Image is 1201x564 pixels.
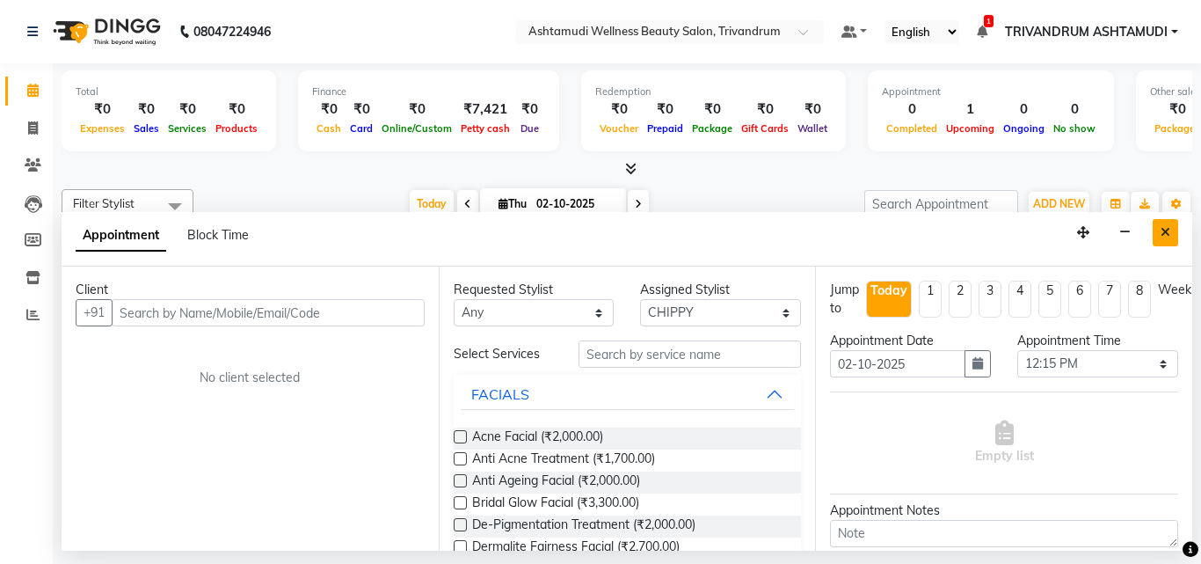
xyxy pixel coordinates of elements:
[531,191,619,217] input: 2025-10-02
[410,190,454,217] span: Today
[919,281,942,318] li: 1
[211,99,262,120] div: ₹0
[1049,99,1100,120] div: 0
[494,197,531,210] span: Thu
[456,122,514,135] span: Petty cash
[45,7,165,56] img: logo
[456,99,514,120] div: ₹7,421
[76,99,129,120] div: ₹0
[1153,219,1178,246] button: Close
[346,122,377,135] span: Card
[830,281,859,318] div: Jump to
[164,99,211,120] div: ₹0
[164,122,211,135] span: Services
[193,7,271,56] b: 08047224946
[440,345,565,363] div: Select Services
[942,99,999,120] div: 1
[312,122,346,135] span: Cash
[793,99,832,120] div: ₹0
[1128,281,1151,318] li: 8
[595,122,643,135] span: Voucher
[76,281,425,299] div: Client
[346,99,377,120] div: ₹0
[472,516,695,538] span: De-Pigmentation Treatment (₹2,000.00)
[1008,281,1031,318] li: 4
[472,450,655,472] span: Anti Acne Treatment (₹1,700.00)
[643,99,688,120] div: ₹0
[793,122,832,135] span: Wallet
[1158,281,1197,299] div: Weeks
[76,220,166,252] span: Appointment
[1049,122,1100,135] span: No show
[472,472,640,494] span: Anti Ageing Facial (₹2,000.00)
[1098,281,1121,318] li: 7
[1068,281,1091,318] li: 6
[737,122,793,135] span: Gift Cards
[76,84,262,99] div: Total
[312,84,545,99] div: Finance
[949,281,972,318] li: 2
[830,502,1178,520] div: Appointment Notes
[830,350,965,377] input: yyyy-mm-dd
[864,190,1018,217] input: Search Appointment
[882,122,942,135] span: Completed
[118,369,382,387] div: No client selected
[830,332,991,350] div: Appointment Date
[984,15,994,27] span: 1
[514,99,545,120] div: ₹0
[1033,197,1085,210] span: ADD NEW
[643,122,688,135] span: Prepaid
[461,378,795,410] button: FACIALS
[640,281,801,299] div: Assigned Stylist
[688,122,737,135] span: Package
[516,122,543,135] span: Due
[882,84,1100,99] div: Appointment
[1038,281,1061,318] li: 5
[129,122,164,135] span: Sales
[129,99,164,120] div: ₹0
[1029,192,1089,216] button: ADD NEW
[471,384,529,405] div: FACIALS
[1017,332,1178,350] div: Appointment Time
[377,99,456,120] div: ₹0
[187,227,249,243] span: Block Time
[595,99,643,120] div: ₹0
[76,122,129,135] span: Expenses
[737,99,793,120] div: ₹0
[73,196,135,210] span: Filter Stylist
[975,421,1034,465] span: Empty list
[1005,23,1168,41] span: TRIVANDRUM ASHTAMUDI
[579,341,802,368] input: Search by service name
[112,299,425,326] input: Search by Name/Mobile/Email/Code
[979,281,1001,318] li: 3
[942,122,999,135] span: Upcoming
[870,282,907,300] div: Today
[595,84,832,99] div: Redemption
[882,99,942,120] div: 0
[977,24,987,40] a: 1
[472,428,603,450] span: Acne Facial (₹2,000.00)
[76,299,113,326] button: +91
[999,122,1049,135] span: Ongoing
[472,538,680,560] span: Dermalite Fairness Facial (₹2,700.00)
[688,99,737,120] div: ₹0
[472,494,639,516] span: Bridal Glow Facial (₹3,300.00)
[454,281,615,299] div: Requested Stylist
[211,122,262,135] span: Products
[377,122,456,135] span: Online/Custom
[312,99,346,120] div: ₹0
[999,99,1049,120] div: 0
